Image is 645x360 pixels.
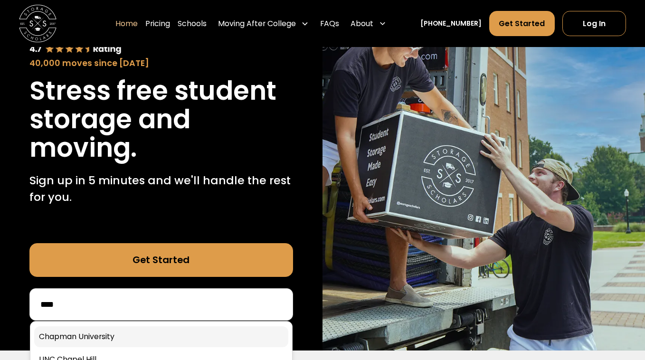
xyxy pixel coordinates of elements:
div: Moving After College [218,18,296,29]
div: 40,000 moves since [DATE] [29,57,293,70]
a: [PHONE_NUMBER] [420,19,482,28]
div: Moving After College [214,10,313,37]
a: Get Started [29,243,293,277]
a: Pricing [145,10,170,37]
a: Home [115,10,138,37]
h1: Stress free student storage and moving. [29,77,293,162]
div: About [347,10,390,37]
img: Storage Scholars main logo [19,5,57,42]
a: FAQs [320,10,339,37]
div: About [351,18,373,29]
a: Get Started [489,11,555,36]
a: Log In [562,11,626,36]
a: Schools [178,10,207,37]
p: Sign up in 5 minutes and we'll handle the rest for you. [29,172,293,206]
